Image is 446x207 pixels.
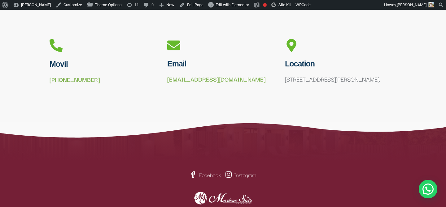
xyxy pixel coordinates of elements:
span: Location [285,59,315,68]
a: Facebook [190,171,221,179]
a: Instagram [225,171,256,179]
p: [STREET_ADDRESS][PERSON_NAME]. [285,74,396,84]
a: [EMAIL_ADDRESS][DOMAIN_NAME] [167,74,265,84]
img: logo [192,190,254,207]
span: [PERSON_NAME] [397,2,426,7]
span: Email [167,59,186,68]
span: Movil [50,60,68,68]
a: [PHONE_NUMBER] [50,75,100,84]
span: Site Kit [278,2,291,7]
span: Edit with Elementor [216,2,249,7]
div: Focus keyphrase not set [263,3,267,7]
